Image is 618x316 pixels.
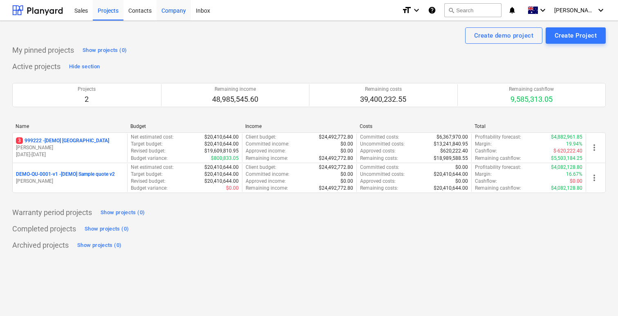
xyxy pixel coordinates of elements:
p: $20,410,644.00 [204,134,239,141]
p: Uncommitted costs : [360,171,405,178]
p: Cashflow : [475,148,497,155]
i: format_size [402,5,412,15]
i: notifications [508,5,516,15]
p: $5,503,184.25 [551,155,582,162]
p: $0.00 [340,178,353,185]
div: 3999222 -[DEMO] [GEOGRAPHIC_DATA][PERSON_NAME][DATE]-[DATE] [16,137,124,158]
div: Total [475,123,583,129]
iframe: Chat Widget [577,277,618,316]
p: 2 [78,94,96,104]
p: Profitability forecast : [475,134,521,141]
button: Hide section [67,60,102,73]
p: $24,492,772.80 [319,185,353,192]
p: $20,410,644.00 [434,171,468,178]
p: $20,410,644.00 [204,141,239,148]
div: Budget [130,123,239,129]
p: DEMO-QU-0001-v1 - [DEMO] Sample quote v2 [16,171,115,178]
p: 39,400,232.55 [360,94,406,104]
p: Client budget : [246,164,276,171]
span: more_vert [589,143,599,152]
p: Projects [78,86,96,93]
p: Approved costs : [360,178,396,185]
p: Remaining income [212,86,258,93]
p: Approved income : [246,148,286,155]
p: $0.00 [340,148,353,155]
p: $24,492,772.80 [319,164,353,171]
button: Show projects (0) [83,222,131,235]
p: $4,082,128.80 [551,164,582,171]
p: Warranty period projects [12,208,92,217]
p: $13,241,840.95 [434,141,468,148]
p: $20,410,644.00 [204,171,239,178]
button: Show projects (0) [75,239,123,252]
p: Net estimated cost : [131,164,174,171]
p: Archived projects [12,240,69,250]
p: [PERSON_NAME] [16,178,124,185]
button: Show projects (0) [99,206,147,219]
p: $0.00 [340,141,353,148]
div: Show projects (0) [85,224,129,234]
p: $4,082,128.80 [551,185,582,192]
p: $-620,222.40 [553,148,582,155]
span: search [448,7,455,13]
button: Create Project [546,27,606,44]
p: Cashflow : [475,178,497,185]
p: Budget variance : [131,155,168,162]
p: Remaining costs [360,86,406,93]
i: keyboard_arrow_down [538,5,548,15]
p: $20,410,644.00 [204,164,239,171]
p: Remaining cashflow : [475,185,521,192]
p: Budget variance : [131,185,168,192]
p: Approved costs : [360,148,396,155]
p: $0.00 [455,178,468,185]
p: Approved income : [246,178,286,185]
p: Completed projects [12,224,76,234]
p: Remaining income : [246,155,288,162]
div: Show projects (0) [101,208,145,217]
div: DEMO-QU-0001-v1 -[DEMO] Sample quote v2[PERSON_NAME] [16,171,124,185]
p: Profitability forecast : [475,164,521,171]
div: Name [16,123,124,129]
span: more_vert [589,173,599,183]
button: Create demo project [465,27,542,44]
p: Target budget : [131,171,163,178]
p: 9,585,313.05 [509,94,554,104]
p: Client budget : [246,134,276,141]
div: Income [245,123,354,129]
p: $620,222.40 [440,148,468,155]
button: Search [444,3,502,17]
p: Target budget : [131,141,163,148]
p: $6,367,970.00 [437,134,468,141]
p: $19,609,810.95 [204,148,239,155]
button: Show projects (0) [81,44,129,57]
p: Margin : [475,171,492,178]
div: Costs [360,123,468,129]
p: $800,833.05 [211,155,239,162]
p: Remaining costs : [360,185,398,192]
div: Show projects (0) [77,241,121,250]
p: $0.00 [340,171,353,178]
p: [DATE] - [DATE] [16,151,124,158]
div: Show projects (0) [83,46,127,55]
p: Revised budget : [131,178,166,185]
div: 聊天小组件 [577,277,618,316]
p: $0.00 [455,164,468,171]
p: [PERSON_NAME] [16,144,124,151]
p: 16.67% [566,171,582,178]
p: Remaining cashflow [509,86,554,93]
p: Margin : [475,141,492,148]
p: Net estimated cost : [131,134,174,141]
p: Committed income : [246,141,289,148]
i: keyboard_arrow_down [596,5,606,15]
i: Knowledge base [428,5,436,15]
p: $0.00 [570,178,582,185]
p: Remaining income : [246,185,288,192]
i: keyboard_arrow_down [412,5,421,15]
div: Create demo project [474,30,533,41]
p: $24,492,772.80 [319,155,353,162]
p: Uncommitted costs : [360,141,405,148]
p: My pinned projects [12,45,74,55]
p: Committed costs : [360,134,399,141]
div: Hide section [69,62,100,72]
span: [PERSON_NAME] [554,7,595,13]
